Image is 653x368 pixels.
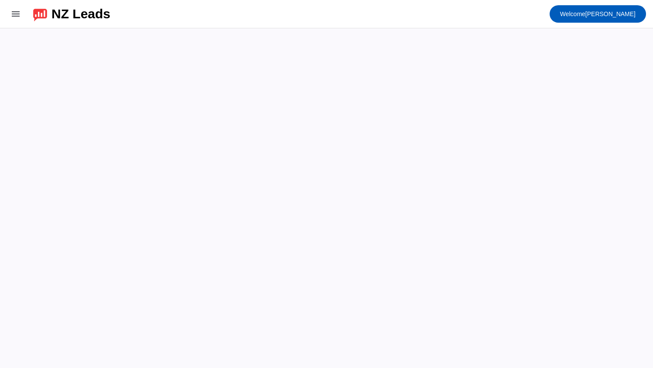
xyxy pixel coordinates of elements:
span: Welcome [560,10,585,17]
img: logo [33,7,47,21]
mat-icon: menu [10,9,21,19]
span: [PERSON_NAME] [560,8,636,20]
button: Welcome[PERSON_NAME] [550,5,646,23]
div: NZ Leads [51,8,110,20]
